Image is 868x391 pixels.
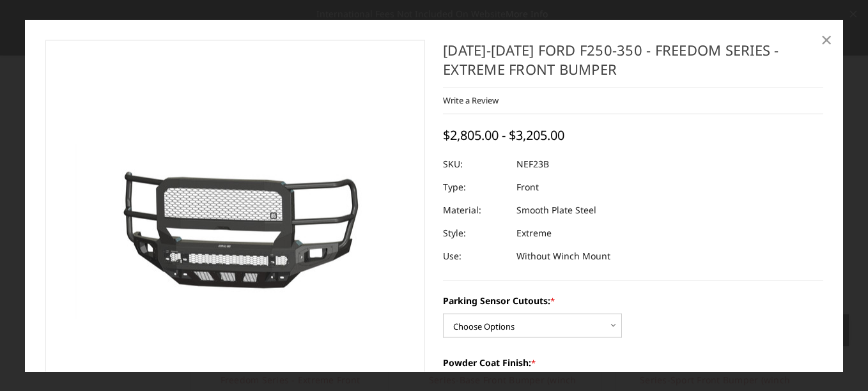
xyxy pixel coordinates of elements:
[443,153,507,176] dt: SKU:
[443,294,823,307] label: Parking Sensor Cutouts:
[816,29,837,49] a: Close
[443,199,507,222] dt: Material:
[443,95,499,106] a: Write a Review
[516,199,596,222] dd: Smooth Plate Steel
[443,126,564,144] span: $2,805.00 - $3,205.00
[516,245,610,268] dd: Without Winch Mount
[443,176,507,199] dt: Type:
[821,25,832,52] span: ×
[443,356,823,369] label: Powder Coat Finish:
[516,153,549,176] dd: NEF23B
[516,176,539,199] dd: Front
[443,222,507,245] dt: Style:
[804,330,868,391] iframe: Chat Widget
[443,245,507,268] dt: Use:
[443,40,823,88] h1: [DATE]-[DATE] Ford F250-350 - Freedom Series - Extreme Front Bumper
[516,222,552,245] dd: Extreme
